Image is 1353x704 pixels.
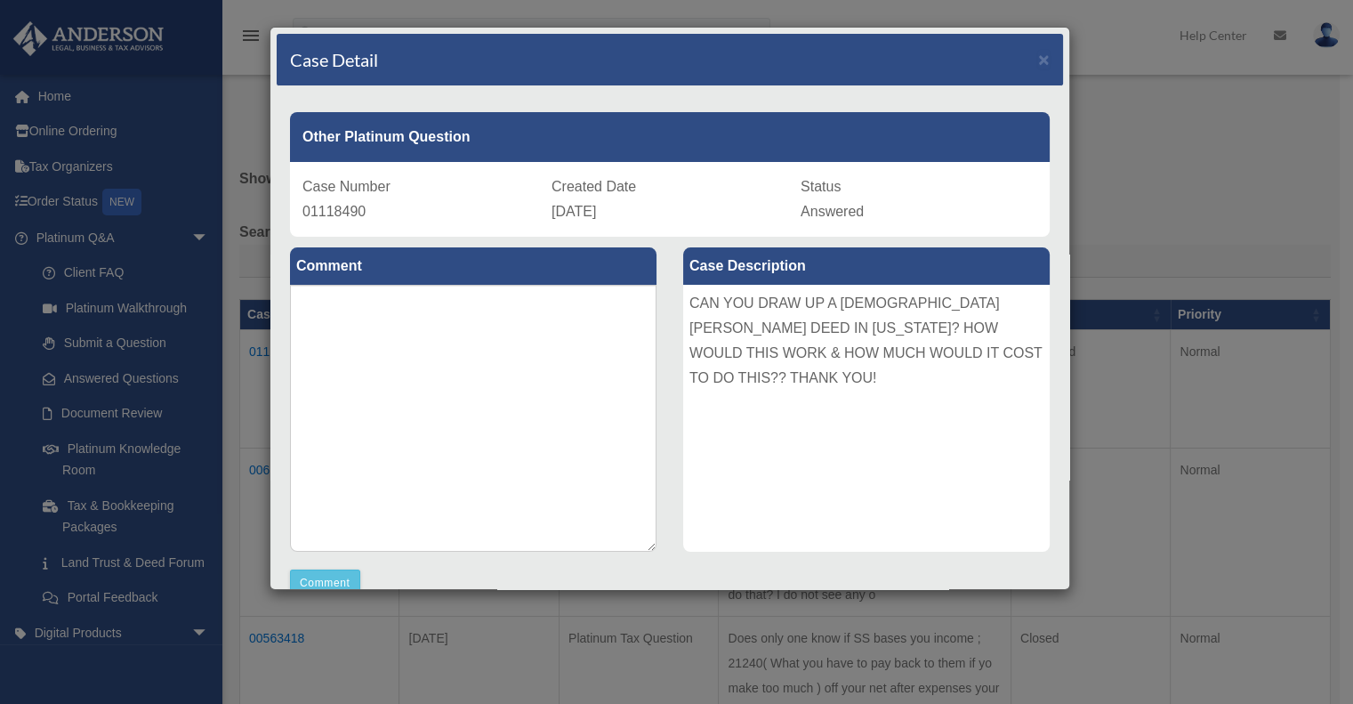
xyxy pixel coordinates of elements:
[302,204,366,219] span: 01118490
[1038,49,1050,69] span: ×
[1038,50,1050,69] button: Close
[552,179,636,194] span: Created Date
[683,285,1050,552] div: CAN YOU DRAW UP A [DEMOGRAPHIC_DATA] [PERSON_NAME] DEED IN [US_STATE]? HOW WOULD THIS WORK & HOW ...
[290,47,378,72] h4: Case Detail
[801,179,841,194] span: Status
[683,247,1050,285] label: Case Description
[801,204,864,219] span: Answered
[302,179,391,194] span: Case Number
[552,204,596,219] span: [DATE]
[290,112,1050,162] div: Other Platinum Question
[290,570,360,596] button: Comment
[290,247,656,285] label: Comment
